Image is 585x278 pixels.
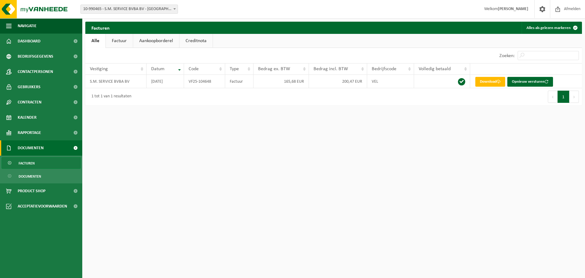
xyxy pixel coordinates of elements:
[18,18,37,34] span: Navigatie
[184,75,225,88] td: VF25-104648
[314,67,348,71] span: Bedrag incl. BTW
[179,34,213,48] a: Creditnota
[106,34,133,48] a: Factuur
[499,53,515,58] label: Zoeken:
[18,49,53,64] span: Bedrijfsgegevens
[18,183,45,199] span: Product Shop
[309,75,367,88] td: 200,47 EUR
[558,91,569,103] button: 1
[80,5,178,14] span: 10-990465 - S.M. SERVICE BVBA BV - ROESELARE
[85,75,147,88] td: S.M. SERVICE BVBA BV
[18,79,41,95] span: Gebruikers
[225,75,254,88] td: Factuur
[419,67,451,71] span: Volledig betaald
[189,67,199,71] span: Code
[507,77,553,87] button: Opnieuw versturen
[372,67,396,71] span: Bedrijfscode
[18,125,41,140] span: Rapportage
[147,75,184,88] td: [DATE]
[548,91,558,103] button: Previous
[569,91,579,103] button: Next
[2,157,81,169] a: Facturen
[90,67,108,71] span: Vestiging
[230,67,239,71] span: Type
[85,22,116,34] h2: Facturen
[18,95,41,110] span: Contracten
[19,171,41,182] span: Documenten
[253,75,309,88] td: 165,68 EUR
[88,91,131,102] div: 1 tot 1 van 1 resultaten
[18,34,41,49] span: Dashboard
[18,110,37,125] span: Kalender
[498,7,528,11] strong: [PERSON_NAME]
[19,157,35,169] span: Facturen
[85,34,105,48] a: Alle
[81,5,178,13] span: 10-990465 - S.M. SERVICE BVBA BV - ROESELARE
[522,22,581,34] button: Alles als gelezen markeren
[133,34,179,48] a: Aankoopborderel
[18,140,44,156] span: Documenten
[2,170,81,182] a: Documenten
[18,64,53,79] span: Contactpersonen
[258,67,290,71] span: Bedrag ex. BTW
[18,199,67,214] span: Acceptatievoorwaarden
[151,67,165,71] span: Datum
[367,75,414,88] td: VEL
[475,77,505,87] a: Download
